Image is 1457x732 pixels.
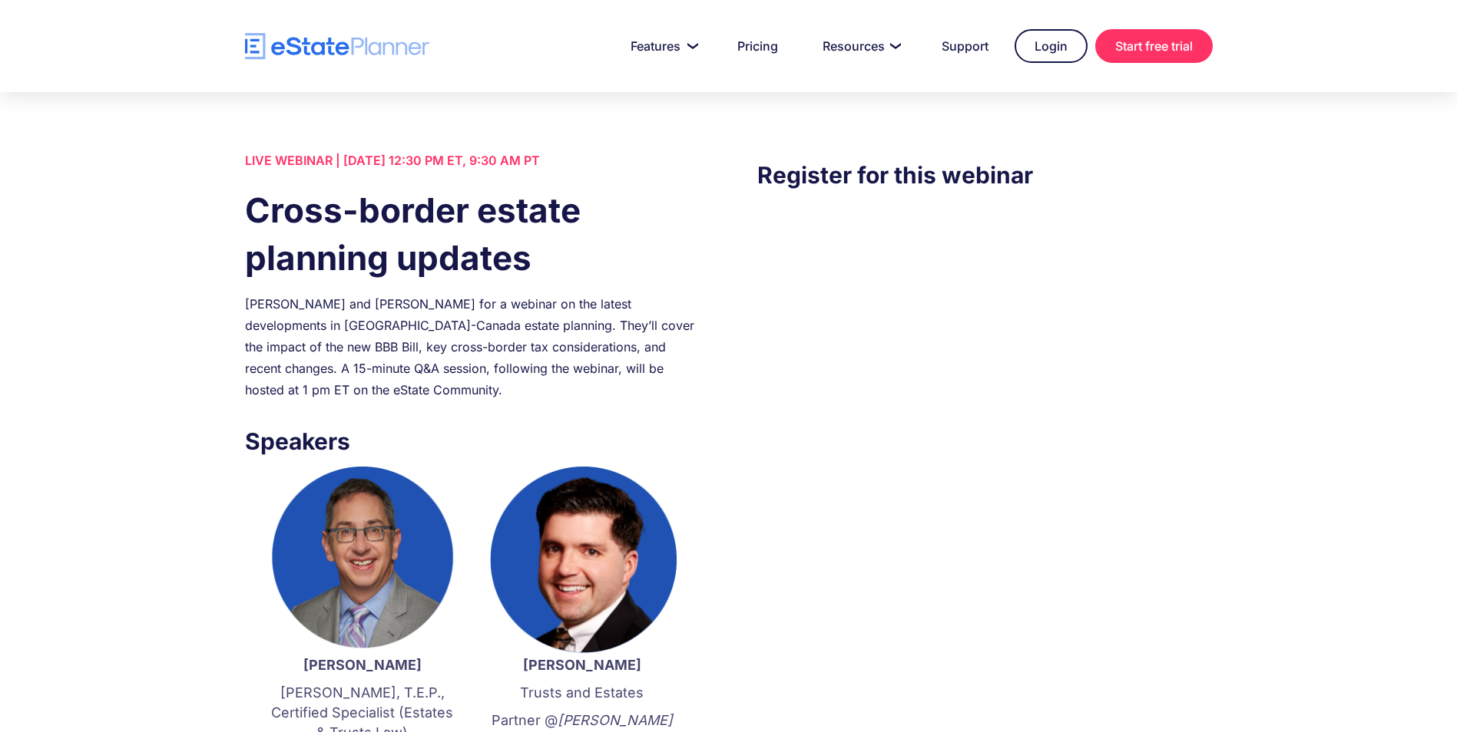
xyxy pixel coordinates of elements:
[719,31,796,61] a: Pricing
[303,657,422,673] strong: [PERSON_NAME]
[245,293,700,401] div: [PERSON_NAME] and [PERSON_NAME] for a webinar on the latest developments in [GEOGRAPHIC_DATA]-Can...
[612,31,711,61] a: Features
[1095,29,1213,63] a: Start free trial
[245,424,700,459] h3: Speakers
[488,683,677,703] p: Trusts and Estates
[245,150,700,171] div: LIVE WEBINAR | [DATE] 12:30 PM ET, 9:30 AM PT
[923,31,1007,61] a: Support
[757,223,1212,338] iframe: Form 0
[757,157,1212,193] h3: Register for this webinar
[804,31,916,61] a: Resources
[245,186,700,282] h1: Cross-border estate planning updates
[245,33,429,60] a: home
[523,657,641,673] strong: [PERSON_NAME]
[1015,29,1088,63] a: Login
